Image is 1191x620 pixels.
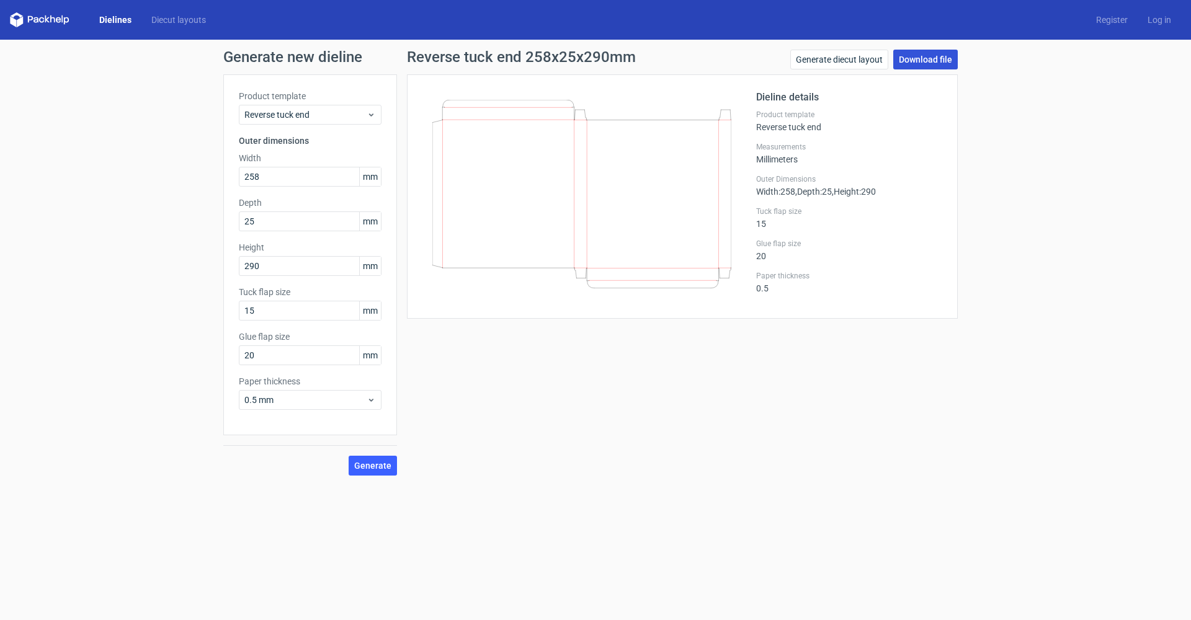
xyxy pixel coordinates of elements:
button: Generate [349,456,397,476]
label: Width [239,152,381,164]
a: Log in [1138,14,1181,26]
label: Glue flap size [239,330,381,343]
div: Millimeters [756,142,942,164]
div: 0.5 [756,271,942,293]
label: Tuck flap size [756,206,942,216]
span: Reverse tuck end [244,108,367,121]
a: Diecut layouts [141,14,216,26]
span: mm [359,257,381,275]
label: Product template [239,90,381,102]
h1: Reverse tuck end 258x25x290mm [407,50,636,64]
label: Glue flap size [756,239,942,249]
div: 20 [756,239,942,261]
span: mm [359,167,381,186]
span: mm [359,301,381,320]
span: 0.5 mm [244,394,367,406]
label: Paper thickness [756,271,942,281]
label: Paper thickness [239,375,381,387]
div: 15 [756,206,942,229]
a: Dielines [89,14,141,26]
span: , Height : 290 [832,187,876,197]
a: Register [1086,14,1138,26]
label: Product template [756,110,942,120]
h2: Dieline details [756,90,942,105]
label: Outer Dimensions [756,174,942,184]
span: Generate [354,461,391,470]
a: Generate diecut layout [790,50,888,69]
label: Tuck flap size [239,286,381,298]
span: mm [359,212,381,231]
a: Download file [893,50,958,69]
h1: Generate new dieline [223,50,968,64]
h3: Outer dimensions [239,135,381,147]
span: Width : 258 [756,187,795,197]
label: Measurements [756,142,942,152]
span: , Depth : 25 [795,187,832,197]
label: Height [239,241,381,254]
span: mm [359,346,381,365]
label: Depth [239,197,381,209]
div: Reverse tuck end [756,110,942,132]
